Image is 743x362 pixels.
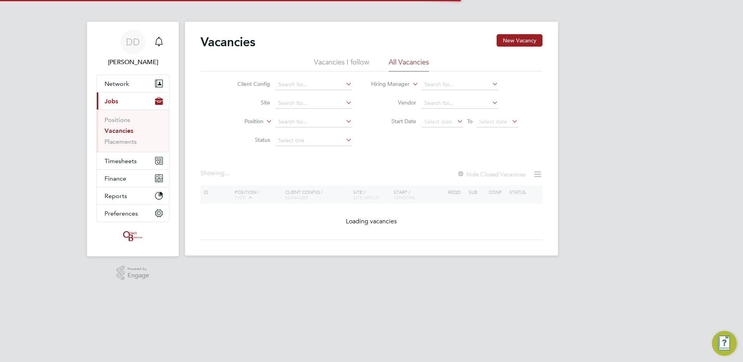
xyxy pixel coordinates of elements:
div: Showing [201,169,231,178]
span: Finance [105,175,126,182]
span: ... [225,169,229,177]
span: Powered by [127,266,149,272]
span: Jobs [105,97,118,105]
input: Search for... [276,79,352,90]
button: New Vacancy [497,34,542,47]
img: oneillandbrennan-logo-retina.png [122,230,144,242]
span: Dalia Dimitrova [96,57,169,67]
label: Position [219,118,263,125]
span: Network [105,80,129,87]
span: Engage [127,272,149,279]
button: Timesheets [97,152,169,169]
li: All Vacancies [389,57,429,71]
label: Client Config [225,80,270,87]
input: Search for... [276,117,352,127]
input: Search for... [422,79,498,90]
span: DD [126,37,140,47]
label: Site [225,99,270,106]
div: Jobs [97,110,169,152]
a: Powered byEngage [117,266,150,280]
label: Vendor [371,99,416,106]
a: DD[PERSON_NAME] [96,30,169,67]
span: Preferences [105,210,138,217]
a: Positions [105,116,130,124]
h2: Vacancies [201,34,255,50]
a: Placements [105,138,137,145]
a: Vacancies [105,127,133,134]
button: Preferences [97,205,169,222]
button: Jobs [97,92,169,110]
span: To [465,116,475,126]
label: Status [225,136,270,143]
input: Select one [276,135,352,146]
button: Reports [97,187,169,204]
label: Hiring Manager [365,80,410,88]
a: Go to home page [96,230,169,242]
label: Start Date [371,118,416,125]
button: Engage Resource Center [712,331,737,356]
li: Vacancies I follow [314,57,369,71]
span: Select date [479,118,507,125]
input: Search for... [276,98,352,109]
span: Timesheets [105,157,137,165]
button: Network [97,75,169,92]
button: Finance [97,170,169,187]
span: Select date [424,118,452,125]
nav: Main navigation [87,22,179,256]
span: Reports [105,192,127,200]
input: Search for... [422,98,498,109]
label: Hide Closed Vacancies [457,171,525,178]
